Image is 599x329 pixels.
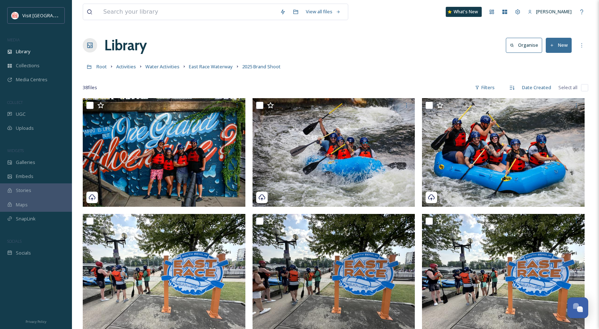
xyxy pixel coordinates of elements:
img: 081425_East-Race-41.jpg [83,98,245,207]
button: Organise [506,38,542,52]
span: Root [96,63,107,70]
span: SnapLink [16,215,36,222]
a: Activities [116,62,136,71]
span: Media Centres [16,76,47,83]
span: UGC [16,111,26,118]
span: Embeds [16,173,33,180]
button: New [546,38,572,52]
span: Select all [558,84,577,91]
a: 2025 Brand Shoot [242,62,281,71]
span: Privacy Policy [26,319,46,324]
span: Stories [16,187,31,194]
span: Uploads [16,125,34,132]
span: Water Activities [145,63,180,70]
img: 081425_East-Race-25.jpg [253,98,415,207]
input: Search your library [100,4,276,20]
button: Open Chat [567,297,588,318]
a: [PERSON_NAME] [524,5,575,19]
div: Filters [471,81,498,95]
img: 081425_East-Race-27.jpg [422,98,585,207]
span: Visit [GEOGRAPHIC_DATA] [22,12,78,19]
span: Collections [16,62,40,69]
span: 38 file s [83,84,97,91]
a: What's New [446,7,482,17]
span: SOCIALS [7,238,22,244]
span: COLLECT [7,100,23,105]
a: Library [104,35,147,56]
a: Privacy Policy [26,317,46,325]
a: Organise [506,38,546,52]
a: View all files [302,5,344,19]
a: Root [96,62,107,71]
div: Date Created [518,81,555,95]
img: vsbm-stackedMISH_CMYKlogo2017.jpg [12,12,19,19]
span: Library [16,48,30,55]
span: MEDIA [7,37,20,42]
span: 2025 Brand Shoot [242,63,281,70]
span: WIDGETS [7,148,24,153]
a: Water Activities [145,62,180,71]
span: Galleries [16,159,35,166]
span: [PERSON_NAME] [536,8,572,15]
span: Activities [116,63,136,70]
span: Maps [16,201,28,208]
span: East Race Waterway [189,63,233,70]
span: Socials [16,250,31,256]
a: East Race Waterway [189,62,233,71]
